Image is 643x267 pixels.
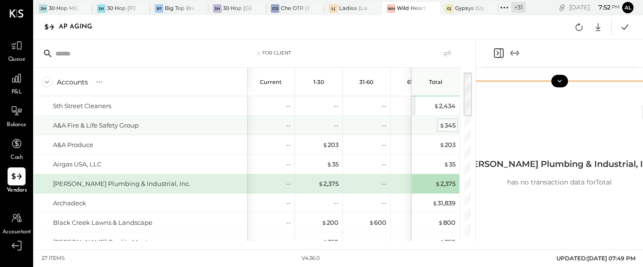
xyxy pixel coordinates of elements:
div: Che OTR (J Restaurant LLC) - Ignite [281,5,310,12]
button: Close panel [493,47,504,59]
div: + 31 [511,2,526,13]
div: Accounts [57,77,88,87]
span: $ [439,141,445,148]
div: L( [329,4,338,13]
div: -- [286,199,291,208]
p: 31-60 [359,79,374,85]
div: 30 Hop [GEOGRAPHIC_DATA] [223,5,252,12]
button: Al [622,2,634,13]
span: Accountant [2,228,31,237]
div: -- [382,199,386,208]
div: [PERSON_NAME] Quality Meats [53,238,151,247]
span: P&L [11,88,22,97]
div: -- [382,160,386,169]
div: 800 [438,218,455,227]
div: v 4.36.0 [302,255,320,262]
div: -- [286,179,291,188]
span: pm [612,4,620,10]
div: 2,375 [435,179,455,188]
div: For Client [262,50,291,56]
span: $ [439,121,445,129]
div: Black Creek Lawns & Landscape [53,218,152,227]
div: 30 Hop [PERSON_NAME] Summit [107,5,136,12]
div: WH [387,4,395,13]
span: $ [327,160,332,168]
div: 203 [322,140,339,149]
a: Queue [0,37,33,64]
div: Wild Heart Brewing Company [397,5,426,12]
div: 27 items [42,255,65,262]
p: 1-30 [313,79,324,85]
div: -- [286,121,291,130]
button: Show Chart [551,75,568,87]
span: $ [318,180,323,187]
p: 61-90 [407,79,421,85]
div: 3H [97,4,106,13]
a: Accountant [0,209,33,237]
span: Vendors [7,186,27,195]
div: -- [334,101,339,110]
div: 2,434 [434,101,455,110]
span: $ [444,160,449,168]
p: Total [429,79,442,85]
div: 5th Street Cleaners [53,101,111,110]
a: Vendors [0,167,33,195]
span: Cash [10,154,23,162]
div: 31,839 [432,199,455,208]
div: Gypsys (Up Cincinnati LLC) - Ignite [455,5,484,12]
div: -- [382,179,386,188]
span: $ [321,219,327,226]
div: G( [445,4,454,13]
div: AP Aging [59,19,102,35]
div: A&A Produce [53,140,93,149]
div: 200 [321,218,339,227]
div: 600 [369,218,386,227]
div: Airgas USA, LLC [53,160,101,169]
span: 7 : 52 [591,3,610,12]
div: -- [382,140,386,149]
div: -- [286,140,291,149]
div: 35 [327,160,339,169]
span: $ [369,219,374,226]
div: 3H [39,4,47,13]
div: 350 [439,238,455,247]
div: -- [286,218,291,227]
span: $ [432,199,438,207]
div: Big Top Brewing [165,5,194,12]
a: Cash [0,135,33,162]
div: 2,375 [318,179,339,188]
p: Current [260,79,282,85]
span: $ [434,102,439,110]
div: 35 [444,160,455,169]
span: Queue [8,55,26,64]
div: CO [271,4,279,13]
span: $ [438,219,443,226]
div: 203 [439,140,455,149]
div: 30 Hop MGS [49,5,78,12]
div: -- [286,101,291,110]
div: copy link [557,2,567,12]
div: -- [382,238,386,247]
div: -- [286,238,291,247]
button: Expand panel (e) [509,47,520,59]
span: UPDATED: [DATE] 07:49 PM [556,255,635,262]
div: Archadeck [53,199,86,208]
div: -- [334,121,339,130]
span: $ [322,141,328,148]
div: 3H [213,4,222,13]
div: BT [155,4,163,13]
a: Balance [0,102,33,129]
span: $ [439,238,445,246]
span: Balance [7,121,27,129]
div: -- [382,101,386,110]
span: $ [322,238,328,246]
div: A&A Fire & Life Safety Group [53,121,139,130]
div: -- [286,160,291,169]
div: 345 [439,121,455,130]
div: -- [382,121,386,130]
div: Ladisa (Ladisa Corp.) - Ignite [339,5,368,12]
div: [PERSON_NAME] Plumbing & Industrial, Inc. [53,179,190,188]
div: [DATE] [569,3,620,12]
div: -- [334,199,339,208]
a: P&L [0,69,33,97]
